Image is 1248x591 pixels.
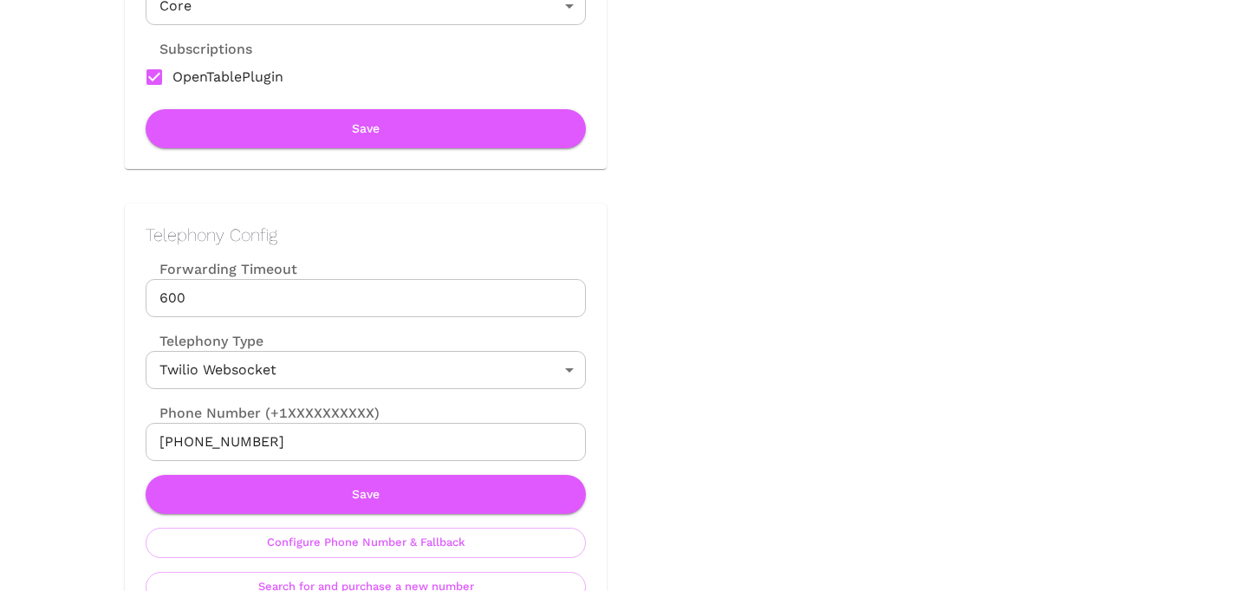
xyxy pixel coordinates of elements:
[146,224,586,245] h2: Telephony Config
[146,475,586,514] button: Save
[146,351,586,389] div: Twilio Websocket
[172,67,283,88] span: OpenTablePlugin
[146,259,586,279] label: Forwarding Timeout
[146,39,252,59] label: Subscriptions
[146,528,586,558] button: Configure Phone Number & Fallback
[146,331,263,351] label: Telephony Type
[146,109,586,148] button: Save
[146,403,586,423] label: Phone Number (+1XXXXXXXXXX)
